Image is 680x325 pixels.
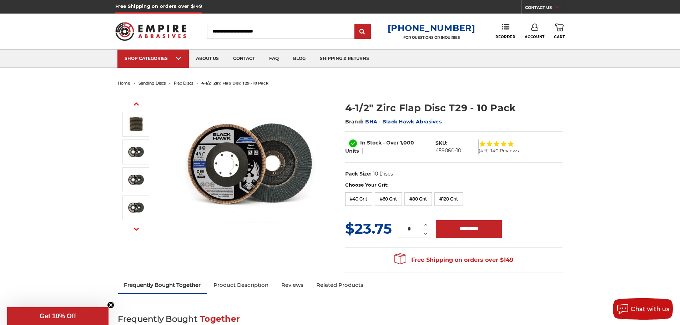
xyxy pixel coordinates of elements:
[525,35,545,39] span: Account
[128,222,145,237] button: Next
[118,277,207,293] a: Frequently Bought Together
[345,220,392,237] span: $23.75
[345,118,364,125] span: Brand:
[118,314,197,324] span: Frequently Bought
[490,148,519,153] span: 140 Reviews
[115,17,187,45] img: Empire Abrasives
[525,4,565,14] a: CONTACT US
[262,50,286,68] a: faq
[138,81,166,86] a: sanding discs
[7,307,109,325] div: Get 10% OffClose teaser
[388,23,475,33] a: [PHONE_NUMBER]
[310,277,370,293] a: Related Products
[107,301,114,309] button: Close teaser
[40,313,76,320] span: Get 10% Off
[435,139,448,147] dt: SKU:
[365,118,442,125] a: BHA - Black Hawk Abrasives
[127,143,145,161] img: 40 grit zirc flap disc
[495,35,515,39] span: Reorder
[125,56,182,61] div: SHOP CATEGORIES
[127,115,145,133] img: 10 pack of premium black hawk flap discs
[435,147,461,154] dd: 459060-10
[200,314,240,324] span: Together
[345,101,563,115] h1: 4-1/2" Zirc Flap Disc T29 - 10 Pack
[383,139,399,146] span: - Over
[495,24,515,39] a: Reorder
[345,182,563,189] label: Choose Your Grit:
[127,199,145,217] img: 80 grit zirc flap disc
[554,24,565,39] a: Cart
[127,171,145,189] img: 60 grit zirc flap disc
[345,148,359,154] span: Units
[179,93,322,236] img: 4.5" Black Hawk Zirconia Flap Disc 10 Pack
[631,306,669,313] span: Chat with us
[174,81,193,86] a: flap discs
[313,50,376,68] a: shipping & returns
[118,81,130,86] a: home
[345,170,372,178] dt: Pack Size:
[400,139,414,146] span: 1,000
[207,277,275,293] a: Product Description
[479,148,489,153] span: (4.9)
[360,139,382,146] span: In Stock
[388,35,475,40] p: FOR QUESTIONS OR INQUIRIES
[275,277,310,293] a: Reviews
[356,25,370,39] input: Submit
[201,81,268,86] span: 4-1/2" zirc flap disc t29 - 10 pack
[189,50,226,68] a: about us
[613,298,673,320] button: Chat with us
[286,50,313,68] a: blog
[373,170,393,178] dd: 10 Discs
[394,253,513,267] span: Free Shipping on orders over $149
[128,96,145,112] button: Previous
[554,35,565,39] span: Cart
[226,50,262,68] a: contact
